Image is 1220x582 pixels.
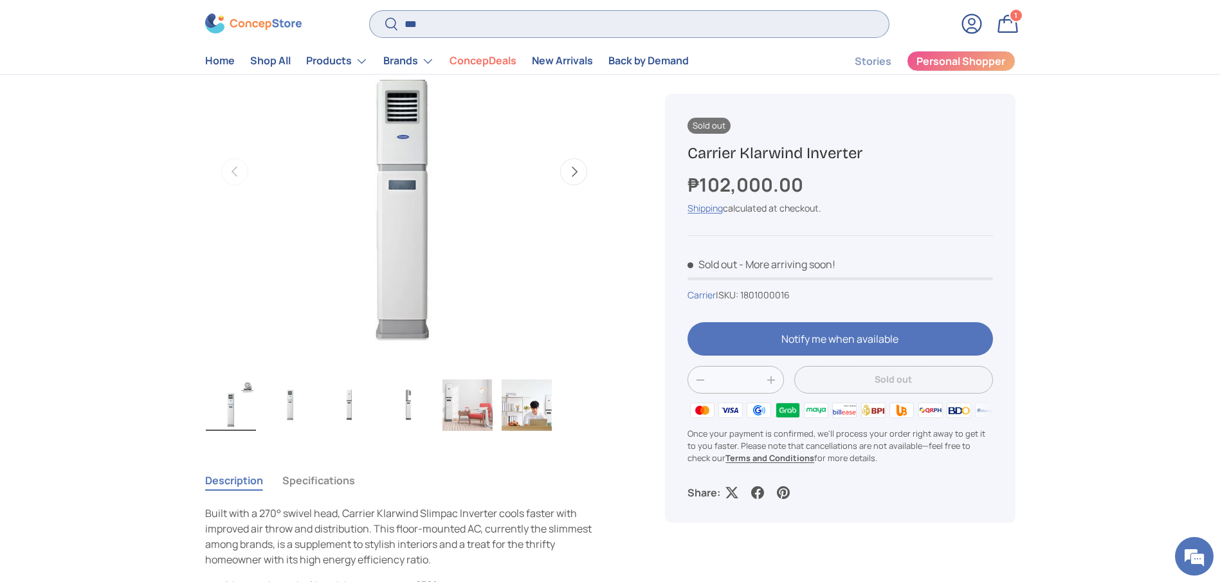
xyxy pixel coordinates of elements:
button: Description [205,466,263,495]
nav: Primary [205,48,689,74]
button: Sold out [794,367,992,394]
span: Sold out [687,257,737,271]
img: billease [830,400,859,419]
a: Terms and Conditions [725,452,814,464]
img: metrobank [973,400,1001,419]
a: Shipping [687,202,723,214]
img: carrier-klarwind-floor-mounted-inverter-aircon-with-cover-full-view-concepstore [324,379,374,431]
img: carrier-klarwind-slimpac-floor-mounted-inverter-aircon-in-theworkstation-full-view [502,379,552,431]
img: bdo [945,400,973,419]
img: ubp [888,400,916,419]
p: Share: [687,485,720,500]
img: carrier-klarwind-slimpac-floor-mounted-inverter-aircon-in-the-living-room-full-view [442,379,493,431]
img: grabpay [773,400,801,419]
p: - More arriving soon! [739,257,835,271]
img: ConcepStore [205,14,302,34]
span: We're online! [75,162,178,292]
img: maya [802,400,830,419]
summary: Brands [376,48,442,74]
a: Shop All [250,49,291,74]
a: Back by Demand [608,49,689,74]
p: Once your payment is confirmed, we'll process your order right away to get it to you faster. Plea... [687,428,992,465]
a: Carrier [687,289,716,301]
p: Built with a 270° swivel head, Carrier Klarwind Slimpac Inverter cools faster with improved air t... [205,505,604,567]
div: Minimize live chat window [211,6,242,37]
summary: Products [298,48,376,74]
img: carrier-klarwind-floor-mounted-inverter-aircon-full-view-concepstore [265,379,315,431]
span: 1801000016 [740,289,790,301]
h1: Carrier Klarwind Inverter [687,143,992,163]
a: Home [205,49,235,74]
a: Personal Shopper [907,51,1015,71]
img: gcash [745,400,773,419]
a: ConcepDeals [450,49,516,74]
img: bpi [859,400,888,419]
a: Stories [855,49,891,74]
img: Carrier Klarwind Inverter [206,379,256,431]
strong: ₱102,000.00 [687,172,806,197]
span: SKU: [718,289,738,301]
img: master [687,400,716,419]
div: Chat with us now [67,72,216,89]
nav: Secondary [824,48,1015,74]
span: Personal Shopper [916,57,1005,67]
img: carrier-klarwind-floor-mounted-inverter-aircon-unit-right-side-view-concepstore [383,379,433,431]
div: calculated at checkout. [687,201,992,215]
span: | [716,289,790,301]
textarea: Type your message and hit 'Enter' [6,351,245,396]
a: New Arrivals [532,49,593,74]
span: Sold out [687,118,731,134]
img: qrph [916,400,944,419]
span: 1 [1014,11,1017,21]
button: Specifications [282,466,355,495]
img: visa [716,400,745,419]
